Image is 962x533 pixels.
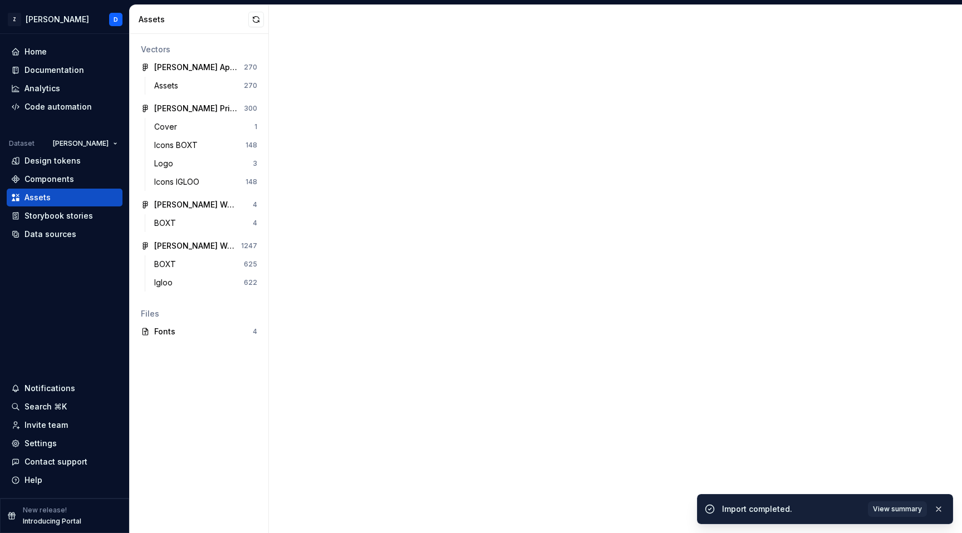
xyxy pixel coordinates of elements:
[24,383,75,394] div: Notifications
[24,101,92,112] div: Code automation
[154,277,177,288] div: Igloo
[7,398,122,416] button: Search ⌘K
[136,100,262,117] a: [PERSON_NAME] Primitives300
[7,416,122,434] a: Invite team
[24,83,60,94] div: Analytics
[24,438,57,449] div: Settings
[253,200,257,209] div: 4
[244,278,257,287] div: 622
[253,159,257,168] div: 3
[2,7,127,31] button: Z[PERSON_NAME]D
[24,210,93,221] div: Storybook stories
[722,504,861,515] div: Import completed.
[141,308,257,319] div: Files
[241,241,257,250] div: 1247
[150,155,262,172] a: Logo3
[154,176,204,187] div: Icons IGLOO
[154,326,253,337] div: Fonts
[24,192,51,203] div: Assets
[150,255,262,273] a: BOXT625
[26,14,89,25] div: [PERSON_NAME]
[24,229,76,240] div: Data sources
[141,44,257,55] div: Vectors
[8,13,21,26] div: Z
[7,189,122,206] a: Assets
[150,136,262,154] a: Icons BOXT148
[253,219,257,228] div: 4
[154,259,180,270] div: BOXT
[136,237,262,255] a: [PERSON_NAME] Web UI Kit1247
[254,122,257,131] div: 1
[154,121,181,132] div: Cover
[154,158,178,169] div: Logo
[154,103,237,114] div: [PERSON_NAME] Primitives
[114,15,118,24] div: D
[150,274,262,292] a: Igloo622
[53,139,109,148] span: [PERSON_NAME]
[150,173,262,191] a: Icons IGLOO148
[150,77,262,95] a: Assets270
[139,14,248,25] div: Assets
[244,81,257,90] div: 270
[7,225,122,243] a: Data sources
[23,517,81,526] p: Introducing Portal
[136,196,262,214] a: [PERSON_NAME] Web Imagery4
[154,240,237,251] div: [PERSON_NAME] Web UI Kit
[868,501,927,517] button: View summary
[7,435,122,452] a: Settings
[24,475,42,486] div: Help
[150,118,262,136] a: Cover1
[7,98,122,116] a: Code automation
[244,260,257,269] div: 625
[7,170,122,188] a: Components
[24,401,67,412] div: Search ⌘K
[246,177,257,186] div: 148
[7,152,122,170] a: Design tokens
[7,43,122,61] a: Home
[24,456,87,467] div: Contact support
[24,46,47,57] div: Home
[23,506,67,515] p: New release!
[154,140,202,151] div: Icons BOXT
[24,65,84,76] div: Documentation
[154,218,180,229] div: BOXT
[246,141,257,150] div: 148
[24,174,74,185] div: Components
[7,80,122,97] a: Analytics
[244,104,257,113] div: 300
[154,199,237,210] div: [PERSON_NAME] Web Imagery
[24,155,81,166] div: Design tokens
[7,453,122,471] button: Contact support
[244,63,257,72] div: 270
[154,80,183,91] div: Assets
[154,62,237,73] div: [PERSON_NAME] App UI Kit
[7,61,122,79] a: Documentation
[9,139,35,148] div: Dataset
[136,58,262,76] a: [PERSON_NAME] App UI Kit270
[253,327,257,336] div: 4
[7,207,122,225] a: Storybook stories
[150,214,262,232] a: BOXT4
[7,471,122,489] button: Help
[7,379,122,397] button: Notifications
[48,136,122,151] button: [PERSON_NAME]
[136,323,262,340] a: Fonts4
[24,420,68,431] div: Invite team
[873,505,922,514] span: View summary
